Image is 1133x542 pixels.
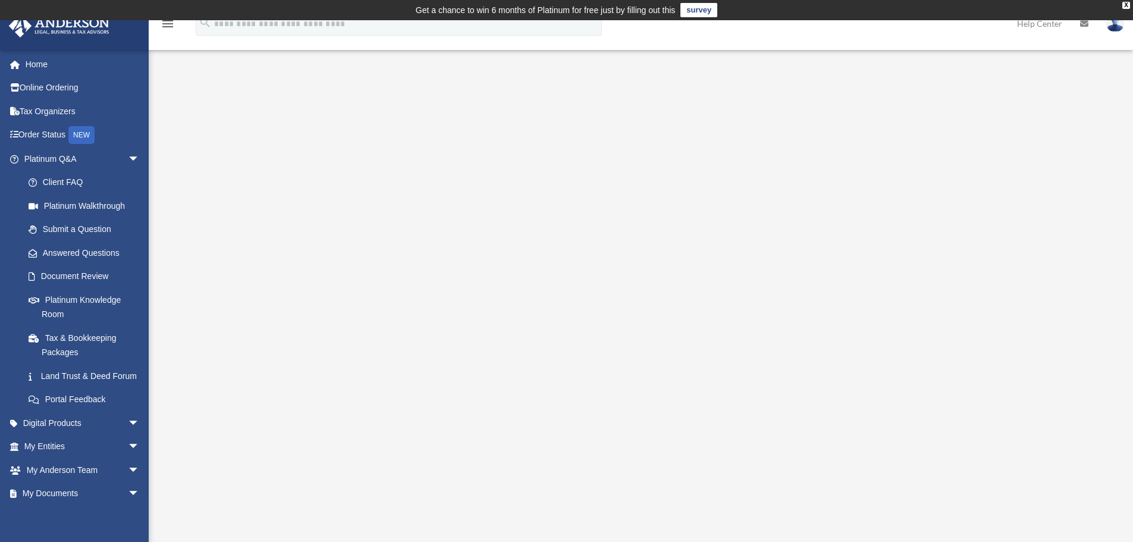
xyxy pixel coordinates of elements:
a: My Anderson Teamarrow_drop_down [8,458,158,482]
a: Answered Questions [17,241,158,265]
a: Platinum Q&Aarrow_drop_down [8,147,158,171]
i: search [199,16,212,29]
a: Online Ordering [8,76,158,100]
div: NEW [68,126,95,144]
a: Platinum Walkthrough [17,194,152,218]
a: Platinum Knowledge Room [17,288,158,326]
a: Tax & Bookkeeping Packages [17,326,158,364]
span: arrow_drop_down [128,147,152,171]
a: Home [8,52,158,76]
i: menu [161,17,175,31]
a: Submit a Question [17,218,158,242]
a: Portal Feedback [17,388,158,412]
a: survey [680,3,717,17]
div: close [1122,2,1130,9]
img: User Pic [1106,15,1124,32]
span: arrow_drop_down [128,458,152,483]
div: Get a chance to win 6 months of Platinum for free just by filling out this [416,3,676,17]
span: arrow_drop_down [128,411,152,436]
a: Land Trust & Deed Forum [17,364,158,388]
img: Anderson Advisors Platinum Portal [5,14,113,37]
span: arrow_drop_down [128,435,152,459]
span: arrow_drop_down [128,482,152,506]
a: My Entitiesarrow_drop_down [8,435,158,459]
a: Order StatusNEW [8,123,158,148]
a: My Documentsarrow_drop_down [8,482,158,506]
a: Digital Productsarrow_drop_down [8,411,158,435]
a: Tax Organizers [8,99,158,123]
a: Client FAQ [17,171,158,195]
a: Document Review [17,265,158,289]
a: menu [161,21,175,31]
iframe: <span data-mce-type="bookmark" style="display: inline-block; width: 0px; overflow: hidden; line-h... [318,101,961,458]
